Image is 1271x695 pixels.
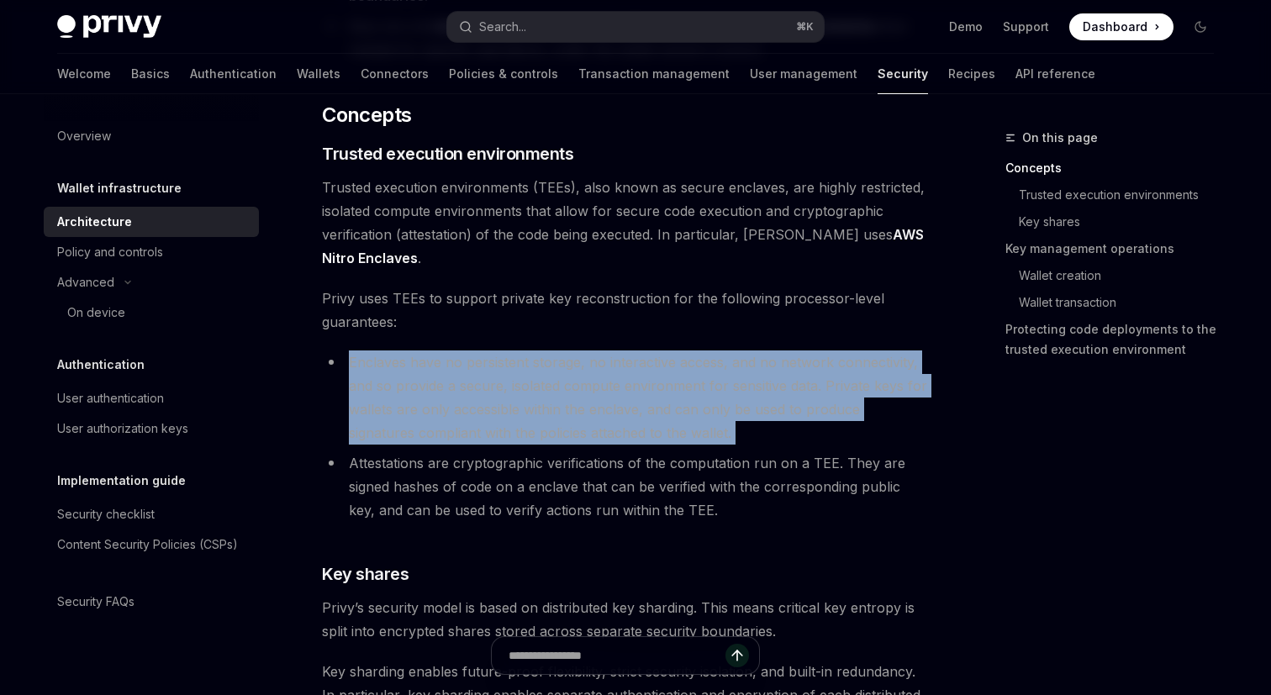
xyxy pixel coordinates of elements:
a: Welcome [57,54,111,94]
a: Transaction management [578,54,730,94]
button: Send message [725,644,749,667]
div: User authentication [57,388,164,408]
span: ⌘ K [796,20,814,34]
button: Search...⌘K [447,12,824,42]
a: Support [1003,18,1049,35]
a: Key shares [1019,208,1227,235]
div: Policy and controls [57,242,163,262]
span: Concepts [322,102,411,129]
a: Security checklist [44,499,259,529]
div: On device [67,303,125,323]
a: Protecting code deployments to the trusted execution environment [1005,316,1227,363]
a: Architecture [44,207,259,237]
a: Policy and controls [44,237,259,267]
div: User authorization keys [57,419,188,439]
h5: Wallet infrastructure [57,178,182,198]
div: Architecture [57,212,132,232]
button: Toggle dark mode [1187,13,1214,40]
a: Recipes [948,54,995,94]
div: Advanced [57,272,114,292]
span: On this page [1022,128,1098,148]
span: Key shares [322,562,409,586]
span: Privy uses TEEs to support private key reconstruction for the following processor-level guarantees: [322,287,928,334]
a: Wallet transaction [1019,289,1227,316]
a: User authorization keys [44,413,259,444]
span: Dashboard [1083,18,1147,35]
a: Security FAQs [44,587,259,617]
div: Overview [57,126,111,146]
span: Privy’s security model is based on distributed key sharding. This means critical key entropy is s... [322,596,928,643]
div: Search... [479,17,526,37]
a: Security [878,54,928,94]
div: Content Security Policies (CSPs) [57,534,238,555]
a: Key management operations [1005,235,1227,262]
a: Trusted execution environments [1019,182,1227,208]
span: Trusted execution environments (TEEs), also known as secure enclaves, are highly restricted, isol... [322,176,928,270]
a: User authentication [44,383,259,413]
a: On device [44,297,259,328]
a: Dashboard [1069,13,1173,40]
a: Wallet creation [1019,262,1227,289]
a: Demo [949,18,983,35]
img: dark logo [57,15,161,39]
a: API reference [1015,54,1095,94]
a: Content Security Policies (CSPs) [44,529,259,560]
li: Enclaves have no persistent storage, no interactive access, and no network connectivity, and so p... [322,350,928,445]
a: User management [750,54,857,94]
h5: Authentication [57,355,145,375]
a: Concepts [1005,155,1227,182]
span: Trusted execution environments [322,142,573,166]
a: Wallets [297,54,340,94]
a: Overview [44,121,259,151]
a: Policies & controls [449,54,558,94]
h5: Implementation guide [57,471,186,491]
div: Security FAQs [57,592,134,612]
li: Attestations are cryptographic verifications of the computation run on a TEE. They are signed has... [322,451,928,522]
a: Authentication [190,54,277,94]
a: Connectors [361,54,429,94]
div: Security checklist [57,504,155,524]
a: Basics [131,54,170,94]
